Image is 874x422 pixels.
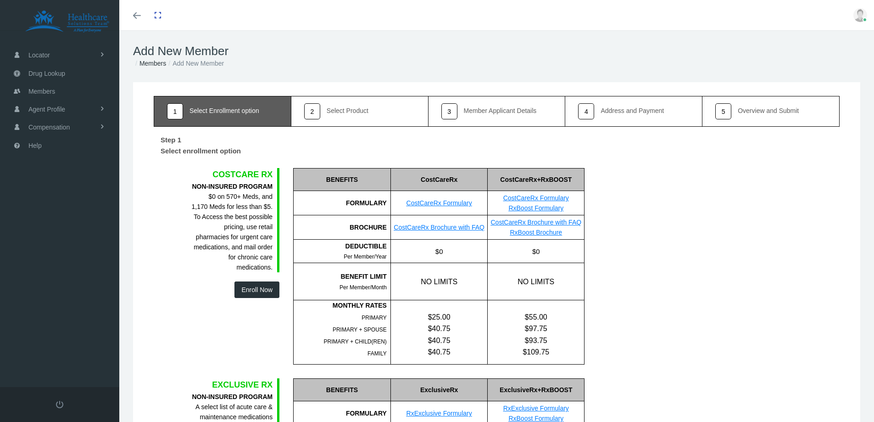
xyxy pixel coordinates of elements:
span: PRIMARY [362,315,386,321]
div: Address and Payment [601,107,664,114]
span: Agent Profile [28,101,65,118]
div: BENEFITS [293,168,390,191]
a: CostCareRx Formulary [406,199,472,207]
div: EXCLUSIVE RX [192,378,273,391]
a: RxExclusive Formulary [406,410,472,417]
div: ExclusiveRx+RxBOOST [487,378,584,401]
div: NO LIMITS [487,263,584,300]
div: $40.75 [391,346,488,358]
span: PRIMARY + SPOUSE [333,326,387,333]
b: NON-INSURED PROGRAM [192,393,273,400]
div: $0 [487,240,584,263]
a: RxBoost Brochure [510,229,562,236]
label: Select enrollment option [154,146,248,159]
a: RxBoost Formulary [508,415,563,422]
a: CostCareRx Brochure with FAQ [490,219,581,226]
div: BROCHURE [293,215,390,240]
div: $109.75 [488,346,584,358]
div: $93.75 [488,335,584,346]
li: Add New Member [166,58,224,68]
div: $55.00 [488,311,584,323]
a: RxExclusive Formulary [503,405,569,412]
div: 3 [441,103,457,119]
div: BENEFITS [293,378,390,401]
div: 2 [304,103,320,119]
div: Select Enrollment option [189,107,259,114]
img: user-placeholder.jpg [853,8,867,22]
div: DEDUCTIBLE [294,241,387,251]
div: CostCareRx [390,168,488,191]
div: 1 [167,103,183,119]
div: $0 on 570+ Meds, and 1,170 Meds for less than $5. To Access the best possible pricing, use retail... [192,181,273,272]
span: Help [28,137,42,154]
label: Step 1 [154,131,188,146]
div: $25.00 [391,311,488,323]
div: FORMULARY [293,191,390,215]
div: ExclusiveRx [390,378,488,401]
span: Compensation [28,118,70,136]
div: $97.75 [488,323,584,334]
div: $40.75 [391,323,488,334]
a: CostCareRx Formulary [503,194,569,202]
span: PRIMARY + CHILD(REN) [324,338,387,345]
div: $40.75 [391,335,488,346]
a: RxBoost Formulary [508,204,563,212]
button: Enroll Now [234,281,279,298]
div: MONTHLY RATES [294,300,387,310]
span: Per Member/Month [340,284,387,291]
span: Drug Lookup [28,65,65,82]
span: Members [28,83,55,100]
span: Per Member/Year [344,253,387,260]
span: Locator [28,46,50,64]
div: BENEFIT LIMIT [294,271,387,281]
div: CostCareRx+RxBOOST [487,168,584,191]
div: Overview and Submit [738,107,799,114]
div: Select Product [327,107,368,114]
a: CostCareRx Brochure with FAQ [394,224,484,231]
h1: Add New Member [133,44,860,58]
div: Member Applicant Details [464,107,537,114]
b: NON-INSURED PROGRAM [192,183,273,190]
div: NO LIMITS [390,263,488,300]
div: 5 [715,103,731,119]
div: COSTCARE RX [192,168,273,181]
div: 4 [578,103,594,119]
div: $0 [390,240,488,263]
a: Members [139,60,166,67]
img: HEALTHCARE SOLUTIONS TEAM, LLC [12,10,122,33]
span: FAMILY [367,350,387,357]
